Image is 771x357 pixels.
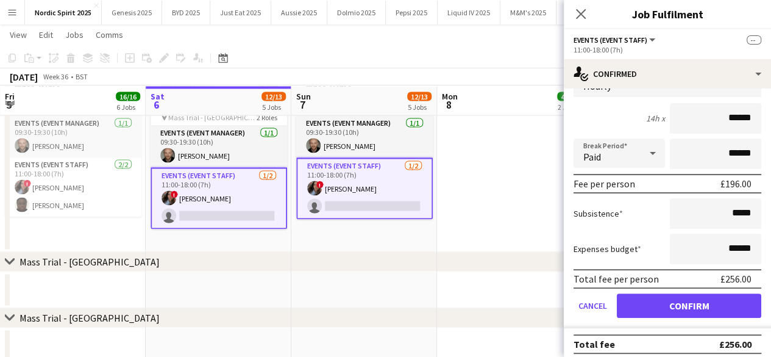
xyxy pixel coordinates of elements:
[151,90,165,101] span: Sat
[294,97,311,111] span: 7
[34,27,58,43] a: Edit
[151,62,287,229] app-job-card: In progress09:30-19:30 (10h)2/3Mass Trial - [GEOGRAPHIC_DATA] Mass Trial - [GEOGRAPHIC_DATA]2 Rol...
[558,102,577,111] div: 2 Jobs
[20,255,160,267] div: Mass Trial - [GEOGRAPHIC_DATA]
[720,178,751,190] div: £196.00
[574,178,635,190] div: Fee per person
[574,35,647,45] span: Events (Event Staff)
[327,1,386,24] button: Dolmio 2025
[564,59,771,88] div: Confirmed
[296,157,433,219] app-card-role: Events (Event Staff)1/211:00-18:00 (7h)![PERSON_NAME]
[408,102,431,111] div: 5 Jobs
[10,71,38,83] div: [DATE]
[386,1,438,24] button: Pepsi 2025
[102,1,162,24] button: Genesis 2025
[574,243,641,254] label: Expenses budget
[257,112,277,121] span: 2 Roles
[168,112,257,121] span: Mass Trial - [GEOGRAPHIC_DATA]
[24,179,31,187] span: !
[262,102,285,111] div: 5 Jobs
[151,167,287,229] app-card-role: Events (Event Staff)1/211:00-18:00 (7h)![PERSON_NAME]
[210,1,271,24] button: Just Eat 2025
[574,45,761,54] div: 11:00-18:00 (7h)
[20,311,160,323] div: Mass Trial - [GEOGRAPHIC_DATA]
[583,151,601,163] span: Paid
[116,102,140,111] div: 6 Jobs
[316,181,324,188] span: !
[442,90,458,101] span: Mon
[151,126,287,167] app-card-role: Events (Event Manager)1/109:30-19:30 (10h)[PERSON_NAME]
[171,190,178,198] span: !
[40,72,71,81] span: Week 36
[76,72,88,81] div: BST
[60,27,88,43] a: Jobs
[5,116,141,157] app-card-role: Events (Event Manager)1/109:30-19:30 (10h)[PERSON_NAME]
[5,62,141,217] app-job-card: 09:30-19:30 (10h)3/3Mass Trial - [GEOGRAPHIC_DATA] Mass Trial - [GEOGRAPHIC_DATA]2 RolesEvents (E...
[720,273,751,285] div: £256.00
[646,113,665,124] div: 14h x
[574,338,615,350] div: Total fee
[407,92,432,101] span: 12/13
[574,208,623,219] label: Subsistence
[261,92,286,101] span: 12/13
[440,97,458,111] span: 8
[296,90,311,101] span: Sun
[271,1,327,24] button: Aussie 2025
[617,294,761,318] button: Confirm
[557,92,574,101] span: 4/4
[116,92,140,101] span: 16/16
[3,97,15,111] span: 5
[296,116,433,157] app-card-role: Events (Event Manager)1/109:30-19:30 (10h)[PERSON_NAME]
[438,1,500,24] button: Liquid IV 2025
[719,338,751,350] div: £256.00
[39,29,53,40] span: Edit
[65,29,83,40] span: Jobs
[5,90,15,101] span: Fri
[5,157,141,217] app-card-role: Events (Event Staff)2/211:00-18:00 (7h)![PERSON_NAME][PERSON_NAME]
[500,1,556,24] button: M&M's 2025
[574,35,657,45] button: Events (Event Staff)
[296,62,433,219] app-job-card: 09:30-19:30 (10h)2/3Mass Trial - [GEOGRAPHIC_DATA] Mass Trial - [GEOGRAPHIC_DATA]2 RolesEvents (E...
[96,29,123,40] span: Comms
[5,27,32,43] a: View
[162,1,210,24] button: BYD 2025
[564,6,771,22] h3: Job Fulfilment
[574,273,659,285] div: Total fee per person
[574,294,612,318] button: Cancel
[556,1,622,24] button: Old Spice 2025
[10,29,27,40] span: View
[149,97,165,111] span: 6
[91,27,128,43] a: Comms
[25,1,102,24] button: Nordic Spirit 2025
[747,35,761,45] span: --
